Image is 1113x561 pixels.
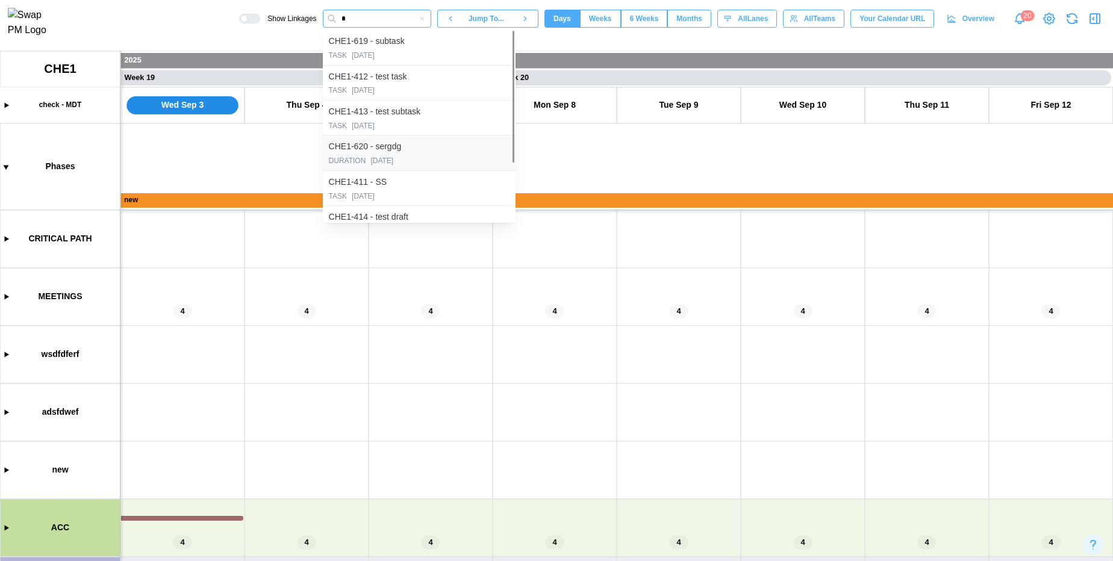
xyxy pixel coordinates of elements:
[1064,10,1080,27] button: Refresh Grid
[352,85,375,96] div: [DATE]
[1020,10,1034,21] div: 20
[329,105,421,119] div: CHE1-413 - test subtask
[352,120,375,132] div: [DATE]
[352,50,375,61] div: [DATE]
[1041,10,1058,27] a: View Project
[329,85,347,96] div: TASK
[850,10,934,28] button: Your Calendar URL
[329,155,366,167] div: DURATION
[738,10,768,27] span: All Lanes
[329,140,402,153] div: CHE1-620 - sergdg
[1009,8,1030,29] a: Notifications
[329,211,408,224] div: CHE1-414 - test draft
[329,70,407,84] div: CHE1-412 - test task
[804,10,835,27] span: All Teams
[940,10,1003,28] a: Overview
[859,10,925,27] span: Your Calendar URL
[260,14,316,23] span: Show Linkages
[352,191,375,202] div: [DATE]
[370,155,393,167] div: [DATE]
[329,191,347,202] div: TASK
[553,10,571,27] span: Days
[329,120,347,132] div: TASK
[717,10,777,28] button: AllLanes
[783,10,844,28] button: AllTeams
[1086,10,1103,27] button: Open Drawer
[580,10,621,28] button: Weeks
[676,10,702,27] span: Months
[630,10,659,27] span: 6 Weeks
[329,50,347,61] div: TASK
[544,10,580,28] button: Days
[667,10,711,28] button: Months
[589,10,612,27] span: Weeks
[8,8,57,38] img: Swap PM Logo
[329,35,405,48] div: CHE1-619 - subtask
[329,176,387,189] div: CHE1-411 - SS
[962,10,994,27] span: Overview
[621,10,668,28] button: 6 Weeks
[463,10,513,28] button: Jump To...
[469,10,504,27] span: Jump To...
